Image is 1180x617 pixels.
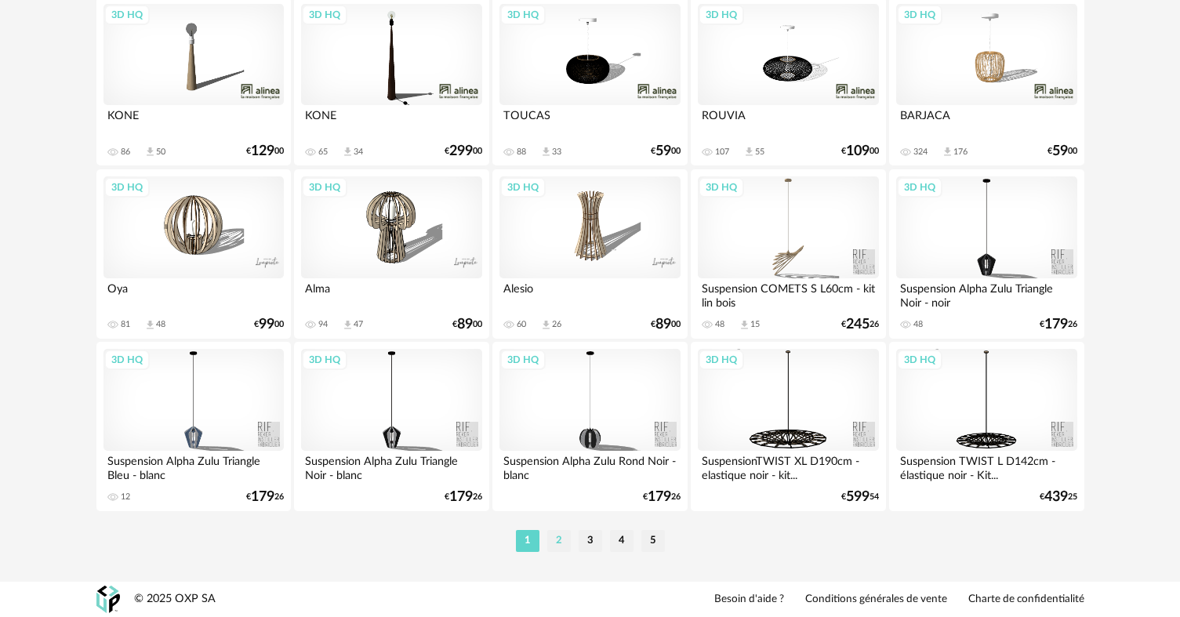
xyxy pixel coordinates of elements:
span: Download icon [144,319,156,331]
div: € 54 [841,492,879,503]
div: 48 [156,319,165,330]
div: Suspension Alpha Zulu Triangle Bleu - blanc [103,451,284,482]
div: 324 [913,147,928,158]
div: Alesio [499,278,680,310]
span: Download icon [540,146,552,158]
span: Download icon [942,146,953,158]
div: TOUCAS [499,105,680,136]
div: BARJACA [896,105,1077,136]
div: 47 [354,319,363,330]
span: 129 [251,146,274,157]
div: Suspension Alpha Zulu Rond Noir - blanc [499,451,680,482]
div: 88 [517,147,526,158]
a: 3D HQ Suspension Alpha Zulu Rond Noir - blanc €17926 [492,342,687,511]
div: € 00 [246,146,284,157]
div: 3D HQ [500,350,546,370]
div: € 00 [254,319,284,330]
div: 50 [156,147,165,158]
div: 3D HQ [302,5,347,25]
a: 3D HQ SuspensionTWIST XL D190cm - elastique noir - kit... €59954 [691,342,885,511]
div: 3D HQ [897,177,942,198]
div: € 00 [1047,146,1077,157]
div: Alma [301,278,481,310]
div: 3D HQ [500,5,546,25]
div: 60 [517,319,526,330]
span: 179 [449,492,473,503]
div: 26 [552,319,561,330]
a: 3D HQ Suspension TWIST L D142cm - élastique noir - Kit... €43925 [889,342,1084,511]
div: KONE [103,105,284,136]
span: Download icon [342,319,354,331]
div: € 26 [1040,319,1077,330]
div: 3D HQ [302,177,347,198]
a: 3D HQ Suspension Alpha Zulu Triangle Bleu - blanc 12 €17926 [96,342,291,511]
div: 48 [715,319,724,330]
div: 3D HQ [104,5,150,25]
div: € 25 [1040,492,1077,503]
a: 3D HQ Suspension COMETS S L60cm - kit lin bois 48 Download icon 15 €24526 [691,169,885,339]
div: 65 [318,147,328,158]
span: 245 [846,319,870,330]
div: 3D HQ [699,177,744,198]
div: 34 [354,147,363,158]
div: € 00 [452,319,482,330]
div: Oya [103,278,284,310]
span: Download icon [743,146,755,158]
span: 439 [1044,492,1068,503]
div: 94 [318,319,328,330]
div: SuspensionTWIST XL D190cm - elastique noir - kit... [698,451,878,482]
span: 89 [655,319,671,330]
div: © 2025 OXP SA [134,592,216,607]
span: 179 [648,492,671,503]
a: Besoin d'aide ? [714,593,784,607]
div: 3D HQ [897,350,942,370]
a: 3D HQ Suspension Alpha Zulu Triangle Noir - noir 48 €17926 [889,169,1084,339]
div: 3D HQ [104,350,150,370]
div: 15 [750,319,760,330]
span: 89 [457,319,473,330]
div: € 26 [445,492,482,503]
a: 3D HQ Suspension Alpha Zulu Triangle Noir - blanc €17926 [294,342,488,511]
div: € 00 [651,146,681,157]
div: 48 [913,319,923,330]
div: 86 [121,147,130,158]
div: € 26 [643,492,681,503]
div: € 00 [841,146,879,157]
div: Suspension TWIST L D142cm - élastique noir - Kit... [896,451,1077,482]
div: € 00 [651,319,681,330]
img: OXP [96,586,120,613]
div: 33 [552,147,561,158]
span: 599 [846,492,870,503]
div: KONE [301,105,481,136]
div: 12 [121,492,130,503]
div: 3D HQ [699,5,744,25]
span: 179 [1044,319,1068,330]
div: 176 [953,147,968,158]
div: € 26 [246,492,284,503]
div: 81 [121,319,130,330]
li: 2 [547,530,571,552]
div: 107 [715,147,729,158]
span: 59 [1052,146,1068,157]
div: 3D HQ [897,5,942,25]
span: 109 [846,146,870,157]
span: Download icon [144,146,156,158]
span: 59 [655,146,671,157]
a: 3D HQ Alesio 60 Download icon 26 €8900 [492,169,687,339]
div: 3D HQ [104,177,150,198]
div: 3D HQ [302,350,347,370]
div: Suspension Alpha Zulu Triangle Noir - blanc [301,451,481,482]
span: 299 [449,146,473,157]
div: 55 [755,147,764,158]
span: 179 [251,492,274,503]
span: Download icon [739,319,750,331]
a: Charte de confidentialité [968,593,1084,607]
li: 1 [516,530,539,552]
a: 3D HQ Alma 94 Download icon 47 €8900 [294,169,488,339]
div: € 00 [445,146,482,157]
li: 3 [579,530,602,552]
span: Download icon [342,146,354,158]
div: Suspension COMETS S L60cm - kit lin bois [698,278,878,310]
div: 3D HQ [699,350,744,370]
li: 5 [641,530,665,552]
